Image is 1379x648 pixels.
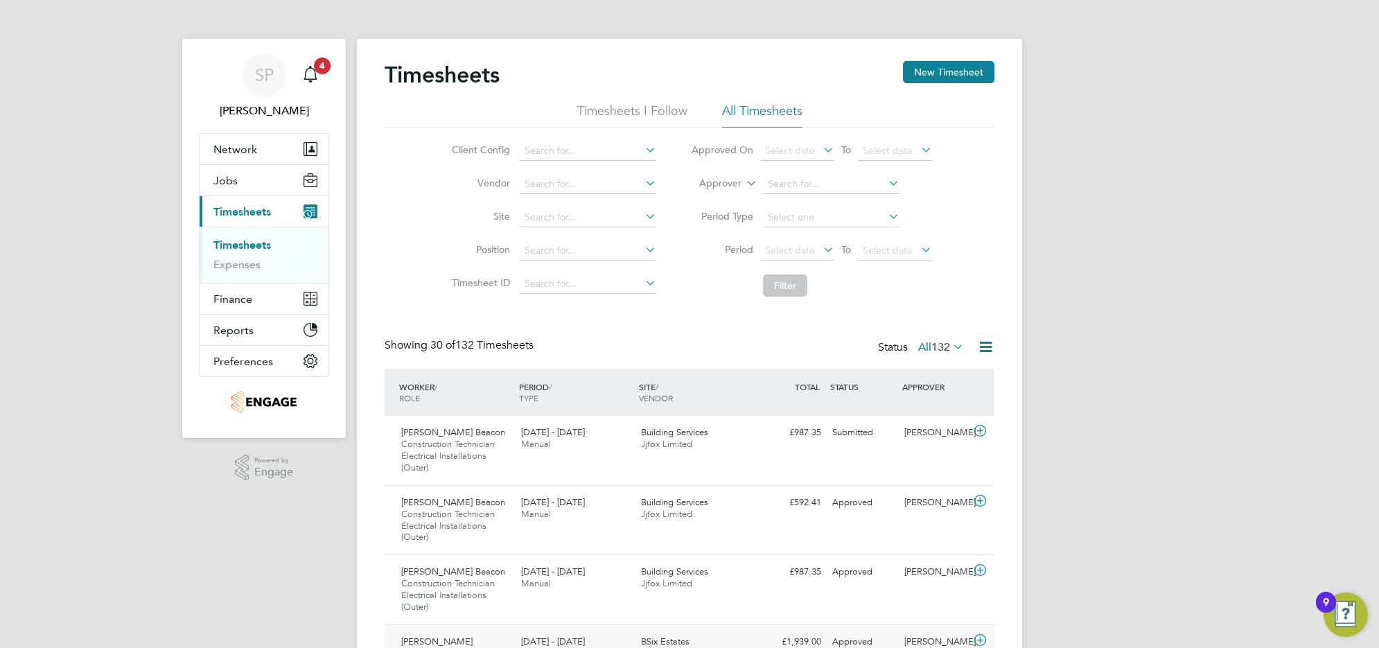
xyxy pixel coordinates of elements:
[521,426,585,438] span: [DATE] - [DATE]
[385,61,500,89] h2: Timesheets
[635,374,755,410] div: SITE
[641,566,708,577] span: Building Services
[297,53,324,97] a: 4
[213,174,238,187] span: Jobs
[763,175,899,194] input: Search for...
[521,438,551,450] span: Manual
[521,496,585,508] span: [DATE] - [DATE]
[200,315,328,345] button: Reports
[396,374,516,410] div: WORKER
[918,340,964,354] label: All
[641,577,692,589] span: Jjfox Limited
[200,134,328,164] button: Network
[691,210,753,222] label: Period Type
[448,177,510,189] label: Vendor
[401,426,505,438] span: [PERSON_NAME] Beacon
[434,381,437,392] span: /
[549,381,552,392] span: /
[763,208,899,227] input: Select one
[795,381,820,392] span: TOTAL
[827,561,899,584] div: Approved
[399,392,420,403] span: ROLE
[516,374,635,410] div: PERIOD
[691,243,753,256] label: Period
[401,636,473,647] span: [PERSON_NAME]
[521,566,585,577] span: [DATE] - [DATE]
[520,274,656,294] input: Search for...
[430,338,534,352] span: 132 Timesheets
[448,210,510,222] label: Site
[899,374,971,399] div: APPROVER
[1324,593,1368,637] button: Open Resource Center, 9 new notifications
[401,577,495,613] span: Construction Technician Electrical Installations (Outer)
[755,561,827,584] div: £987.35
[213,143,257,156] span: Network
[199,103,329,119] span: Sophie Perry
[679,177,741,191] label: Approver
[314,58,331,74] span: 4
[519,392,538,403] span: TYPE
[182,39,346,438] nav: Main navigation
[254,455,293,466] span: Powered by
[755,491,827,514] div: £592.41
[401,508,495,543] span: Construction Technician Electrical Installations (Outer)
[401,566,505,577] span: [PERSON_NAME] Beacon
[577,103,687,128] li: Timesheets I Follow
[863,244,913,256] span: Select date
[430,338,455,352] span: 30 of
[231,391,296,413] img: jjfox-logo-retina.png
[827,374,899,399] div: STATUS
[863,144,913,157] span: Select date
[639,392,673,403] span: VENDOR
[199,391,329,413] a: Go to home page
[641,496,708,508] span: Building Services
[827,421,899,444] div: Submitted
[200,165,328,195] button: Jobs
[200,196,328,227] button: Timesheets
[401,496,505,508] span: [PERSON_NAME] Beacon
[254,466,293,478] span: Engage
[520,208,656,227] input: Search for...
[448,143,510,156] label: Client Config
[903,61,994,83] button: New Timesheet
[765,244,815,256] span: Select date
[878,338,967,358] div: Status
[691,143,753,156] label: Approved On
[899,561,971,584] div: [PERSON_NAME]
[200,346,328,376] button: Preferences
[385,338,536,353] div: Showing
[521,636,585,647] span: [DATE] - [DATE]
[213,355,273,368] span: Preferences
[1323,602,1329,620] div: 9
[899,421,971,444] div: [PERSON_NAME]
[448,243,510,256] label: Position
[448,277,510,289] label: Timesheet ID
[722,103,802,128] li: All Timesheets
[213,292,252,306] span: Finance
[401,438,495,473] span: Construction Technician Electrical Installations (Outer)
[641,438,692,450] span: Jjfox Limited
[213,258,261,271] a: Expenses
[641,426,708,438] span: Building Services
[255,66,274,84] span: SP
[837,240,855,259] span: To
[837,141,855,159] span: To
[899,491,971,514] div: [PERSON_NAME]
[213,205,271,218] span: Timesheets
[656,381,658,392] span: /
[827,491,899,514] div: Approved
[521,508,551,520] span: Manual
[520,175,656,194] input: Search for...
[931,340,950,354] span: 132
[235,455,294,481] a: Powered byEngage
[765,144,815,157] span: Select date
[520,141,656,161] input: Search for...
[521,577,551,589] span: Manual
[200,227,328,283] div: Timesheets
[641,636,689,647] span: BSix Estates
[763,274,807,297] button: Filter
[213,324,254,337] span: Reports
[755,421,827,444] div: £987.35
[199,53,329,119] a: SP[PERSON_NAME]
[213,238,271,252] a: Timesheets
